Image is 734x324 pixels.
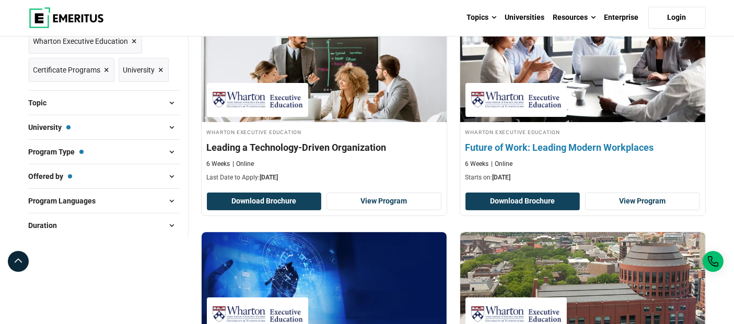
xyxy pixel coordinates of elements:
span: University [123,64,155,76]
span: × [104,63,110,78]
span: Program Type [29,146,84,158]
p: 6 Weeks [465,160,489,169]
a: Leadership Course by Wharton Executive Education - October 7, 2025 Wharton Executive Education Wh... [202,18,447,188]
p: Starts on: [465,173,700,182]
h4: Wharton Executive Education [207,127,441,136]
button: Topic [29,95,180,111]
span: [DATE] [493,174,511,181]
button: Offered by [29,169,180,184]
span: Certificate Programs [33,64,101,76]
span: Wharton Executive Education [33,35,129,47]
button: University [29,119,180,135]
h4: Wharton Executive Education [465,127,700,136]
a: Wharton Executive Education × [29,29,142,54]
img: Future of Work: Leading Modern Workplaces | Online Leadership Course [448,13,717,127]
button: Download Brochure [465,193,580,210]
span: [DATE] [260,174,278,181]
img: Wharton Executive Education [471,88,562,112]
span: Offered by [29,171,72,182]
button: Download Brochure [207,193,322,210]
button: Program Languages [29,193,180,209]
p: Online [492,160,513,169]
a: Leadership Course by Wharton Executive Education - October 9, 2025 Wharton Executive Education Wh... [460,18,705,188]
button: Program Type [29,144,180,160]
p: Last Date to Apply: [207,173,441,182]
h4: Leading a Technology-Driven Organization [207,141,441,154]
p: Online [233,160,254,169]
span: Duration [29,220,66,231]
span: Program Languages [29,195,104,207]
a: View Program [585,193,700,210]
img: Leading a Technology-Driven Organization | Online Leadership Course [202,18,447,122]
span: University [29,122,71,133]
a: University × [119,58,169,82]
a: View Program [327,193,441,210]
h4: Future of Work: Leading Modern Workplaces [465,141,700,154]
span: × [159,63,164,78]
a: Certificate Programs × [29,58,114,82]
p: 6 Weeks [207,160,230,169]
span: Topic [29,97,55,109]
span: × [132,34,137,49]
a: Login [648,7,706,29]
img: Wharton Executive Education [212,88,303,112]
button: Duration [29,218,180,233]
